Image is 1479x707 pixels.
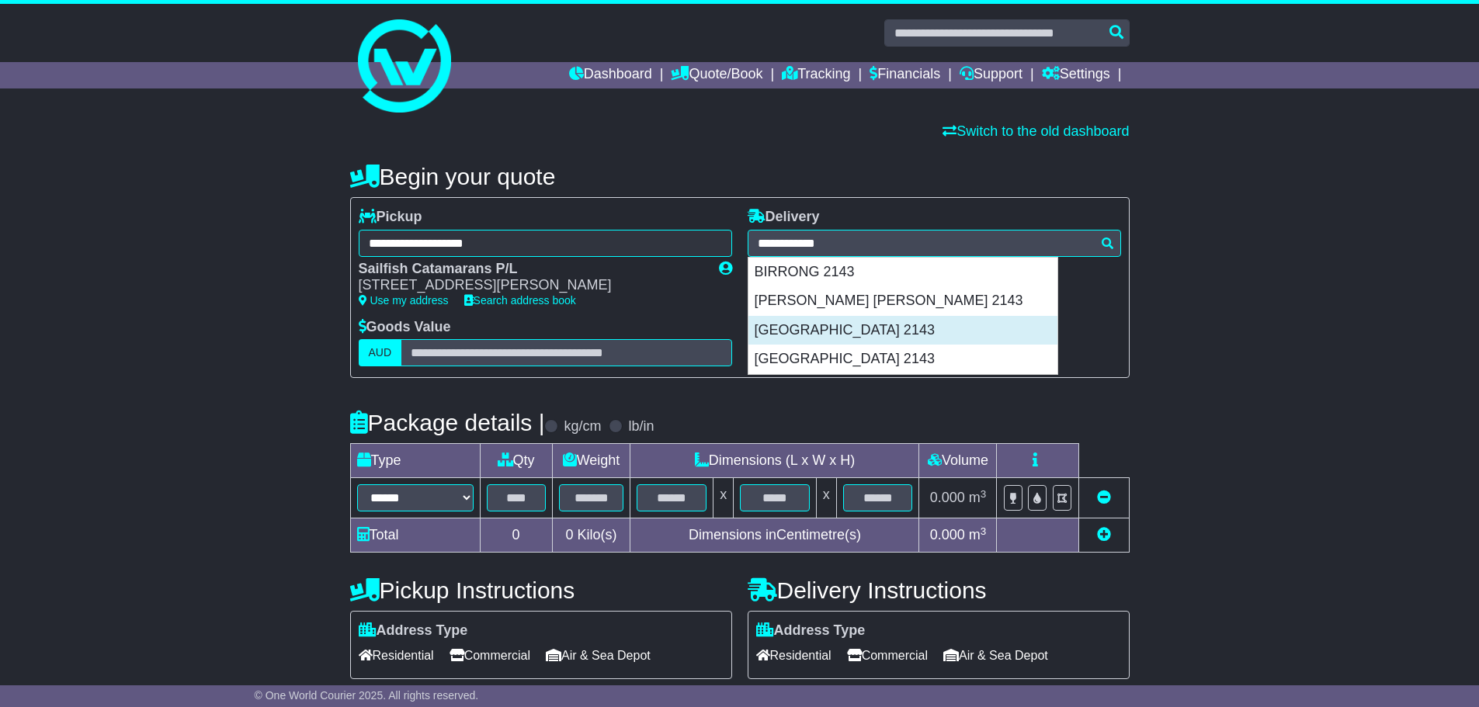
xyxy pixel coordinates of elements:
[960,62,1022,88] a: Support
[969,527,987,542] span: m
[630,444,919,478] td: Dimensions (L x W x H)
[565,527,573,542] span: 0
[748,230,1121,257] typeahead: Please provide city
[350,518,480,553] td: Total
[748,345,1057,374] div: [GEOGRAPHIC_DATA] 2143
[359,339,402,366] label: AUD
[756,643,832,667] span: Residential
[564,418,601,435] label: kg/cm
[981,488,987,500] sup: 3
[748,258,1057,287] div: BIRRONG 2143
[350,410,545,435] h4: Package details |
[552,444,630,478] td: Weight
[943,123,1129,139] a: Switch to the old dashboard
[870,62,940,88] a: Financials
[748,577,1130,603] h4: Delivery Instructions
[359,622,468,639] label: Address Type
[1097,490,1111,505] a: Remove this item
[359,209,422,226] label: Pickup
[628,418,654,435] label: lb/in
[1097,527,1111,542] a: Add new item
[630,518,919,553] td: Dimensions in Centimetre(s)
[359,261,703,278] div: Sailfish Catamarans P/L
[464,294,576,307] a: Search address book
[748,316,1057,345] div: [GEOGRAPHIC_DATA] 2143
[748,286,1057,316] div: [PERSON_NAME] [PERSON_NAME] 2143
[930,527,965,542] span: 0.000
[981,525,987,537] sup: 3
[671,62,762,88] a: Quote/Book
[713,478,734,518] td: x
[930,490,965,505] span: 0.000
[782,62,850,88] a: Tracking
[359,277,703,294] div: [STREET_ADDRESS][PERSON_NAME]
[350,577,732,603] h4: Pickup Instructions
[480,444,552,478] td: Qty
[569,62,652,88] a: Dashboard
[450,643,530,667] span: Commercial
[816,478,836,518] td: x
[350,444,480,478] td: Type
[359,319,451,336] label: Goods Value
[1042,62,1110,88] a: Settings
[756,622,866,639] label: Address Type
[350,164,1130,189] h4: Begin your quote
[847,643,928,667] span: Commercial
[255,689,479,702] span: © One World Courier 2025. All rights reserved.
[546,643,651,667] span: Air & Sea Depot
[359,294,449,307] a: Use my address
[359,643,434,667] span: Residential
[943,643,1048,667] span: Air & Sea Depot
[480,518,552,553] td: 0
[552,518,630,553] td: Kilo(s)
[919,444,997,478] td: Volume
[748,209,820,226] label: Delivery
[969,490,987,505] span: m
